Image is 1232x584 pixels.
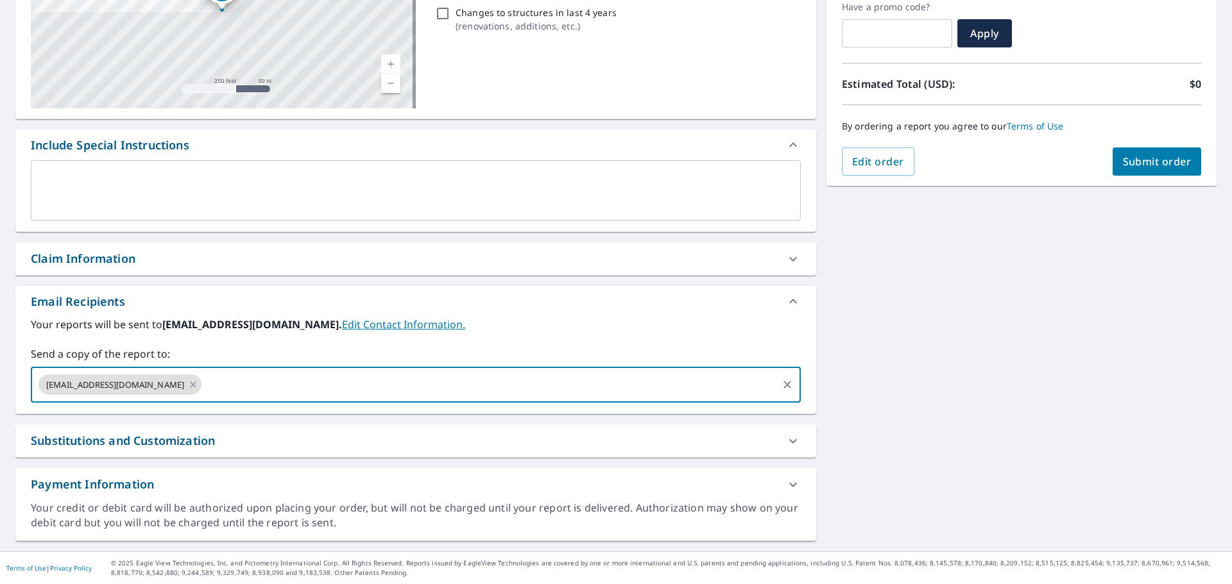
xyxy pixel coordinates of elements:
[852,154,904,169] span: Edit order
[38,374,201,395] div: [EMAIL_ADDRESS][DOMAIN_NAME]
[15,424,816,457] div: Substitutions and Customization
[1123,154,1192,169] span: Submit order
[15,129,816,160] div: Include Special Instructions
[842,147,914,176] button: Edit order
[15,468,816,501] div: Payment Information
[31,293,125,310] div: Email Recipients
[6,563,46,572] a: Terms of Use
[15,242,816,275] div: Claim Information
[1190,76,1201,92] p: $0
[31,317,801,332] label: Your reports will be sent to
[111,558,1226,578] p: © 2025 Eagle View Technologies, Inc. and Pictometry International Corp. All Rights Reserved. Repo...
[842,1,952,13] label: Have a promo code?
[15,286,816,317] div: Email Recipients
[957,19,1012,47] button: Apply
[381,74,400,93] a: Current Level 17, Zoom Out
[31,250,135,267] div: Claim Information
[31,432,215,449] div: Substitutions and Customization
[31,346,801,362] label: Send a copy of the report to:
[778,376,796,394] button: Clear
[31,137,189,154] div: Include Special Instructions
[381,54,400,74] a: Current Level 17, Zoom In
[842,121,1201,132] p: By ordering a report you agree to our
[842,76,1022,92] p: Estimated Total (USD):
[1113,147,1202,176] button: Submit order
[31,476,154,493] div: Payment Information
[456,6,617,19] p: Changes to structures in last 4 years
[6,564,92,572] p: |
[342,317,465,331] a: EditContactInfo
[50,563,92,572] a: Privacy Policy
[968,26,1002,40] span: Apply
[456,19,617,33] p: ( renovations, additions, etc. )
[162,317,342,331] b: [EMAIL_ADDRESS][DOMAIN_NAME].
[31,501,801,530] div: Your credit or debit card will be authorized upon placing your order, but will not be charged unt...
[1007,120,1064,132] a: Terms of Use
[38,379,192,391] span: [EMAIL_ADDRESS][DOMAIN_NAME]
